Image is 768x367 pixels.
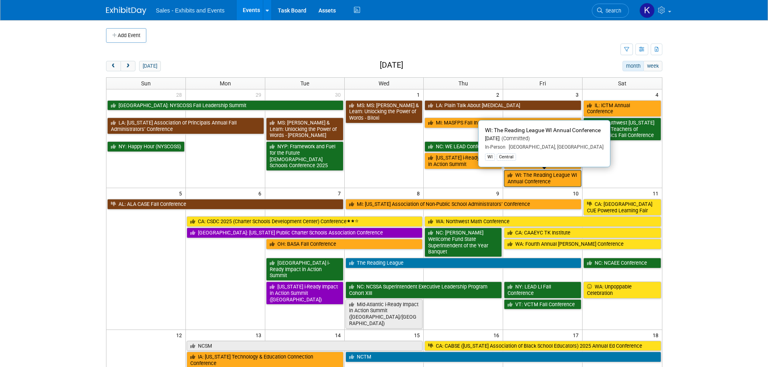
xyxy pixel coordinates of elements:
[495,89,503,100] span: 2
[425,216,661,227] a: WA: Northwest Math Conference
[416,89,423,100] span: 1
[425,100,581,111] a: LA: Plain Talk About [MEDICAL_DATA]
[485,135,604,142] div: [DATE]
[175,89,185,100] span: 28
[495,188,503,198] span: 9
[425,228,502,257] a: NC: [PERSON_NAME] Wellcome Fund State Superintendent of the Year Banquet
[493,330,503,340] span: 16
[106,61,121,71] button: prev
[539,80,546,87] span: Fri
[345,352,661,362] a: NCTM
[345,100,423,123] a: MS: MS: [PERSON_NAME] & Learn: Unlocking the Power of Words - Biloxi
[380,61,403,70] h2: [DATE]
[500,135,530,141] span: (Committed)
[106,7,146,15] img: ExhibitDay
[504,170,581,187] a: WI: The Reading League WI Annual Conference
[583,199,661,216] a: CA: [GEOGRAPHIC_DATA] CUE Powered Learning Fair
[575,89,582,100] span: 3
[187,228,423,238] a: [GEOGRAPHIC_DATA]: [US_STATE] Public Charter Schools Association Conference
[504,239,661,249] a: WA: Fourth Annual [PERSON_NAME] Conference
[485,144,506,150] span: In-Person
[379,80,389,87] span: Wed
[345,258,582,268] a: The Reading League
[156,7,225,14] span: Sales - Exhibits and Events
[255,89,265,100] span: 29
[485,153,495,161] div: WI
[592,4,629,18] a: Search
[178,188,185,198] span: 5
[345,282,502,298] a: NC: NCSSA Superintendent Executive Leadership Program Cohort XIII
[266,118,343,141] a: MS: [PERSON_NAME] & Learn: Unlocking the Power of Words - [PERSON_NAME]
[107,118,264,134] a: LA: [US_STATE] Association of Principals Annual Fall Administrators’ Conference
[652,188,662,198] span: 11
[655,89,662,100] span: 4
[643,61,662,71] button: week
[425,341,661,351] a: CA: CABSE ([US_STATE] Association of Black School Educators) 2025 Annual Ed Conference
[506,144,604,150] span: [GEOGRAPHIC_DATA], [GEOGRAPHIC_DATA]
[107,141,185,152] a: NY: Happy Hour (NYSCOSS)
[139,61,160,71] button: [DATE]
[266,141,343,171] a: NYP: Framework and Fuel for the Future [DEMOGRAPHIC_DATA] Schools Conference 2025
[107,199,343,209] a: AL: ALA CASE Fall Conference
[187,216,423,227] a: CA: CSDC 2025 (Charter Schools Development Center) Conference
[220,80,231,87] span: Mon
[416,188,423,198] span: 8
[255,330,265,340] span: 13
[504,282,581,298] a: NY: LEAD LI Fall Conference
[141,80,151,87] span: Sun
[266,258,343,281] a: [GEOGRAPHIC_DATA] i-Ready Impact in Action Summit
[618,80,626,87] span: Sat
[106,28,146,43] button: Add Event
[413,330,423,340] span: 15
[652,330,662,340] span: 18
[504,228,661,238] a: CA: CAAEYC TK Institute
[583,100,661,117] a: IL: ICTM Annual Conference
[300,80,309,87] span: Tue
[583,118,661,141] a: VA: Southwest [US_STATE] Council of Teachers of Mathematics Fall Conference
[121,61,135,71] button: next
[622,61,644,71] button: month
[345,299,423,329] a: Mid-Atlantic i-Ready Impact in Action Summit ([GEOGRAPHIC_DATA]/[GEOGRAPHIC_DATA])
[572,188,582,198] span: 10
[583,258,661,268] a: NC: NCAEE Conference
[425,118,581,128] a: MI: MASFPS Fall Institute
[258,188,265,198] span: 6
[458,80,468,87] span: Thu
[425,153,502,169] a: [US_STATE] i-Ready Impact in Action Summit
[497,153,516,161] div: Central
[175,330,185,340] span: 12
[485,127,601,133] span: WI: The Reading League WI Annual Conference
[425,141,581,152] a: NC: WE LEAD Conference
[187,341,423,351] a: NCSM
[107,100,343,111] a: [GEOGRAPHIC_DATA]: NYSCOSS Fall Leadership Summit
[345,199,582,209] a: MI: [US_STATE] Association of Non-Public School Administrators’ Conference
[266,239,423,249] a: OH: BASA Fall Conference
[266,282,343,305] a: [US_STATE] i-Ready Impact in Action Summit ([GEOGRAPHIC_DATA])
[334,330,344,340] span: 14
[504,299,581,310] a: VT: VCTM Fall Conference
[603,8,621,14] span: Search
[334,89,344,100] span: 30
[583,282,661,298] a: WA: Unpoppable Celebration
[572,330,582,340] span: 17
[337,188,344,198] span: 7
[639,3,655,18] img: Kara Haven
